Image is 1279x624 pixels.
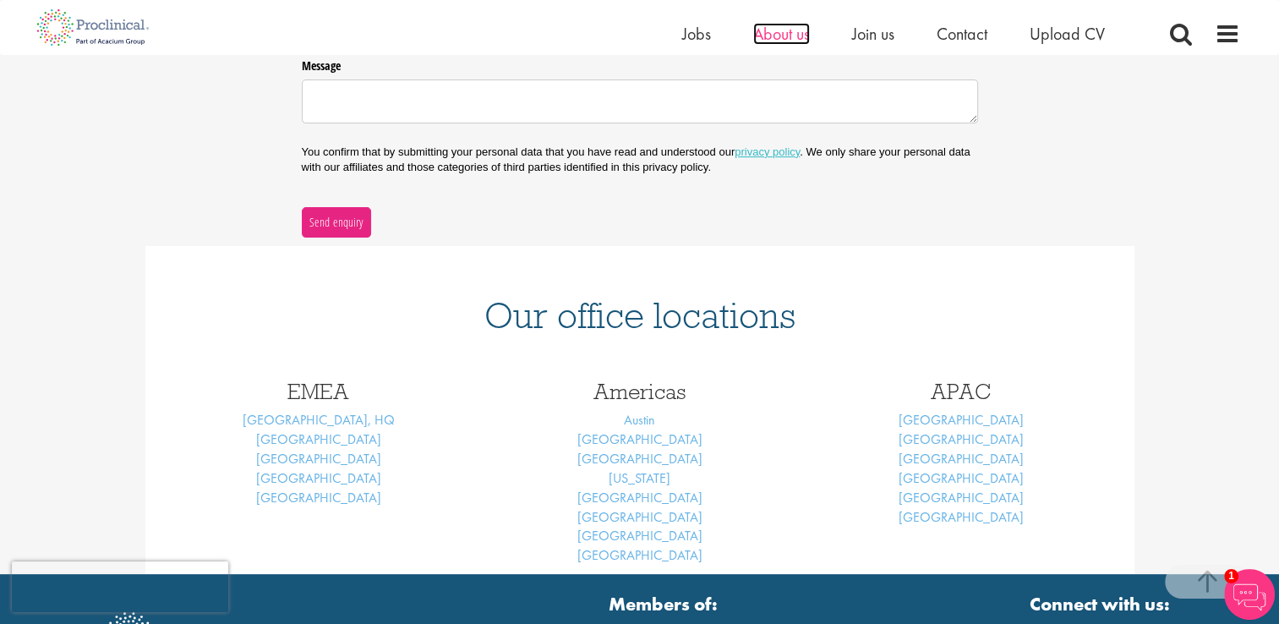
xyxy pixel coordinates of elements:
span: 1 [1224,569,1238,583]
a: [GEOGRAPHIC_DATA] [899,450,1024,468]
a: [GEOGRAPHIC_DATA] [899,411,1024,429]
strong: Members of: [376,591,951,617]
h3: Americas [492,380,788,402]
button: Send enquiry [302,207,371,238]
a: [GEOGRAPHIC_DATA] [577,546,702,564]
a: [GEOGRAPHIC_DATA] [577,489,702,506]
a: Jobs [682,23,711,45]
a: [GEOGRAPHIC_DATA] [899,508,1024,526]
strong: Connect with us: [1030,591,1173,617]
a: About us [753,23,810,45]
a: Join us [852,23,894,45]
h1: Our office locations [171,297,1109,334]
iframe: reCAPTCHA [12,561,228,612]
a: [GEOGRAPHIC_DATA] [899,489,1024,506]
a: [GEOGRAPHIC_DATA] [256,469,381,487]
a: [GEOGRAPHIC_DATA] [577,450,702,468]
a: [GEOGRAPHIC_DATA], HQ [243,411,395,429]
a: [GEOGRAPHIC_DATA] [899,469,1024,487]
a: [US_STATE] [609,469,670,487]
a: Austin [624,411,655,429]
a: [GEOGRAPHIC_DATA] [899,430,1024,448]
a: privacy policy [735,145,800,158]
a: [GEOGRAPHIC_DATA] [256,450,381,468]
a: [GEOGRAPHIC_DATA] [256,430,381,448]
a: [GEOGRAPHIC_DATA] [256,489,381,506]
a: Contact [937,23,987,45]
span: Send enquiry [309,213,363,232]
label: Message [302,52,978,74]
img: Chatbot [1224,569,1275,620]
a: [GEOGRAPHIC_DATA] [577,508,702,526]
h3: APAC [813,380,1109,402]
h3: EMEA [171,380,467,402]
a: Upload CV [1030,23,1105,45]
p: You confirm that by submitting your personal data that you have read and understood our . We only... [302,145,978,175]
a: [GEOGRAPHIC_DATA] [577,527,702,545]
a: [GEOGRAPHIC_DATA] [577,430,702,448]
